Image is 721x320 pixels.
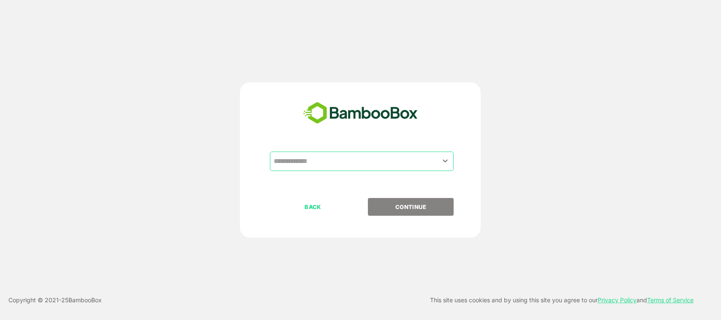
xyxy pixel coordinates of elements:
button: Open [439,155,451,167]
p: This site uses cookies and by using this site you agree to our and [430,295,694,305]
p: Copyright © 2021- 25 BambooBox [8,295,102,305]
a: Privacy Policy [598,296,637,304]
p: BACK [271,202,355,212]
p: CONTINUE [369,202,453,212]
img: bamboobox [299,99,422,127]
a: Terms of Service [647,296,694,304]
